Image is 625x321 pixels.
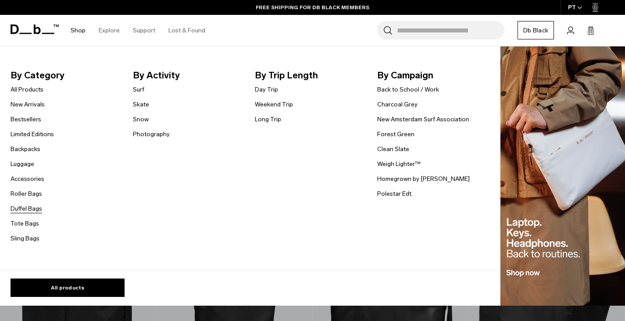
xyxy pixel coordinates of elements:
[11,219,39,228] a: Tote Bags
[377,159,421,169] a: Weigh Lighter™
[377,115,469,124] a: New Amsterdam Surf Association
[133,15,155,46] a: Support
[255,68,363,82] span: By Trip Length
[377,189,413,198] a: Polestar Edt.
[11,130,54,139] a: Limited Editions
[133,68,241,82] span: By Activity
[518,21,554,39] a: Db Black
[255,85,278,94] a: Day Trip
[11,234,39,243] a: Sling Bags
[377,130,414,139] a: Forest Green
[11,189,42,198] a: Roller Bags
[256,4,369,11] a: FREE SHIPPING FOR DB BLACK MEMBERS
[64,15,212,46] nav: Main Navigation
[377,68,486,82] span: By Campaign
[168,15,205,46] a: Lost & Found
[377,145,409,154] a: Clean Slate
[133,85,144,94] a: Surf
[11,115,41,124] a: Bestsellers
[11,159,34,169] a: Luggage
[11,85,43,94] a: All Products
[377,85,439,94] a: Back to School / Work
[11,204,42,213] a: Duffel Bags
[11,279,125,297] a: All products
[11,145,40,154] a: Backpacks
[255,115,281,124] a: Long Trip
[11,68,119,82] span: By Category
[377,174,470,183] a: Homegrown by [PERSON_NAME]
[11,100,45,109] a: New Arrivals
[133,130,170,139] a: Photography
[133,115,149,124] a: Snow
[99,15,120,46] a: Explore
[133,100,149,109] a: Skate
[255,100,293,109] a: Weekend Trip
[11,174,44,183] a: Accessories
[500,46,625,306] img: Db
[377,100,418,109] a: Charcoal Grey
[71,15,86,46] a: Shop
